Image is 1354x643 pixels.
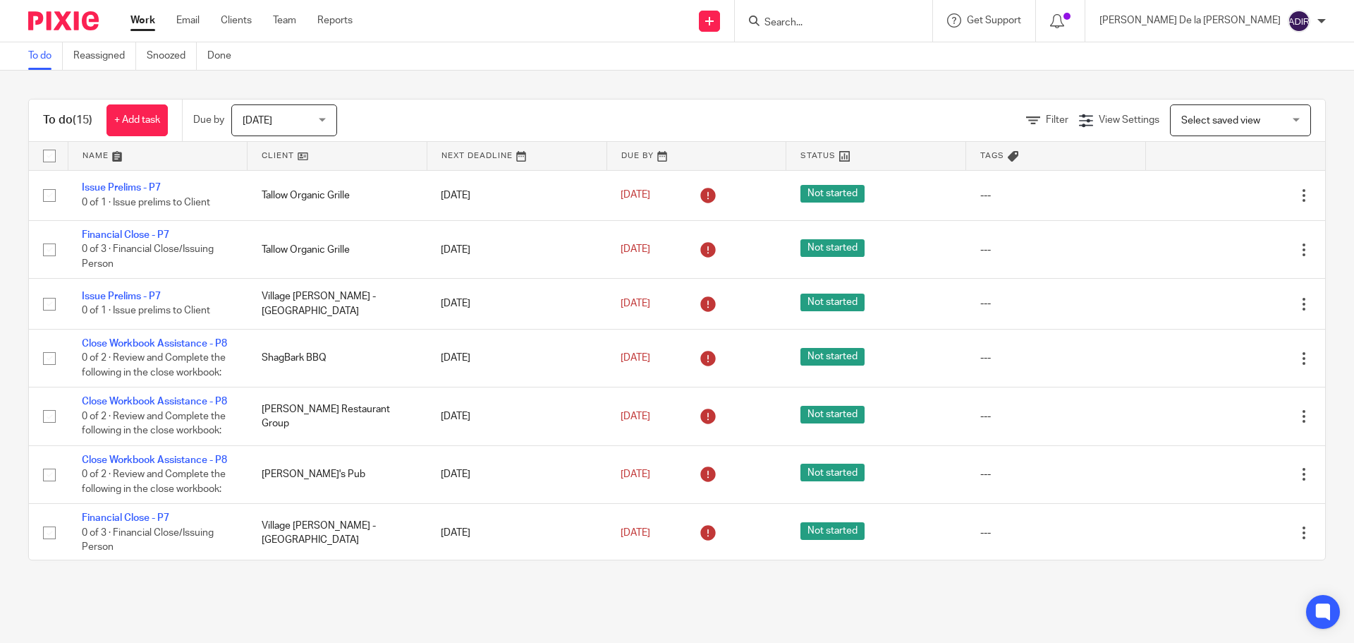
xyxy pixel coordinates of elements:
span: [DATE] [621,469,650,479]
span: [DATE] [621,411,650,421]
td: [DATE] [427,445,606,503]
a: Issue Prelims - P7 [82,183,161,193]
span: 0 of 3 · Financial Close/Issuing Person [82,528,214,553]
td: [DATE] [427,387,606,445]
span: Not started [800,464,865,481]
td: [DATE] [427,504,606,562]
td: [DATE] [427,329,606,387]
div: --- [980,467,1132,481]
td: Village [PERSON_NAME] - [GEOGRAPHIC_DATA] [248,279,427,329]
span: Select saved view [1181,116,1260,126]
a: Financial Close - P7 [82,513,169,523]
p: Due by [193,113,224,127]
td: Village [PERSON_NAME] - [GEOGRAPHIC_DATA] [248,504,427,562]
span: Not started [800,294,865,311]
a: Clients [221,13,252,28]
td: [DATE] [427,220,606,278]
span: [DATE] [621,244,650,254]
h1: To do [43,113,92,128]
div: --- [980,243,1132,257]
a: Financial Close - P7 [82,230,169,240]
span: View Settings [1099,115,1159,125]
span: Tags [980,152,1004,160]
div: --- [980,296,1132,311]
td: [PERSON_NAME] Restaurant Group [248,387,427,445]
span: [DATE] [621,528,650,538]
a: Snoozed [147,42,197,70]
span: [DATE] [621,299,650,308]
span: 0 of 3 · Financial Close/Issuing Person [82,245,214,270]
td: ShagBark BBQ [248,329,427,387]
a: + Add task [106,104,168,136]
a: Team [273,13,296,28]
td: Tallow Organic Grille [248,220,427,278]
span: 0 of 2 · Review and Complete the following in the close workbook: [82,411,226,436]
div: --- [980,409,1132,423]
span: [DATE] [621,191,650,200]
a: Close Workbook Assistance - P8 [82,455,227,465]
td: [DATE] [427,279,606,329]
a: Reports [317,13,353,28]
span: 0 of 1 · Issue prelims to Client [82,198,210,208]
td: [DATE] [427,170,606,220]
a: To do [28,42,63,70]
a: Work [130,13,155,28]
div: --- [980,351,1132,365]
td: Tallow Organic Grille [248,170,427,220]
a: Close Workbook Assistance - P8 [82,397,227,407]
a: Email [176,13,200,28]
span: 0 of 1 · Issue prelims to Client [82,306,210,316]
div: --- [980,526,1132,540]
span: 0 of 2 · Review and Complete the following in the close workbook: [82,353,226,378]
span: [DATE] [621,353,650,363]
a: Reassigned [73,42,136,70]
span: Filter [1046,115,1068,125]
img: Pixie [28,11,99,30]
img: svg%3E [1288,10,1310,32]
a: Done [207,42,242,70]
span: (15) [73,114,92,126]
span: [DATE] [243,116,272,126]
span: Not started [800,522,865,540]
a: Close Workbook Assistance - P8 [82,339,227,349]
span: Not started [800,185,865,203]
a: Issue Prelims - P7 [82,292,161,301]
td: [PERSON_NAME]'s Pub [248,445,427,503]
span: 0 of 2 · Review and Complete the following in the close workbook: [82,469,226,494]
div: --- [980,188,1132,203]
span: Not started [800,239,865,257]
span: Not started [800,406,865,423]
span: Not started [800,348,865,366]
